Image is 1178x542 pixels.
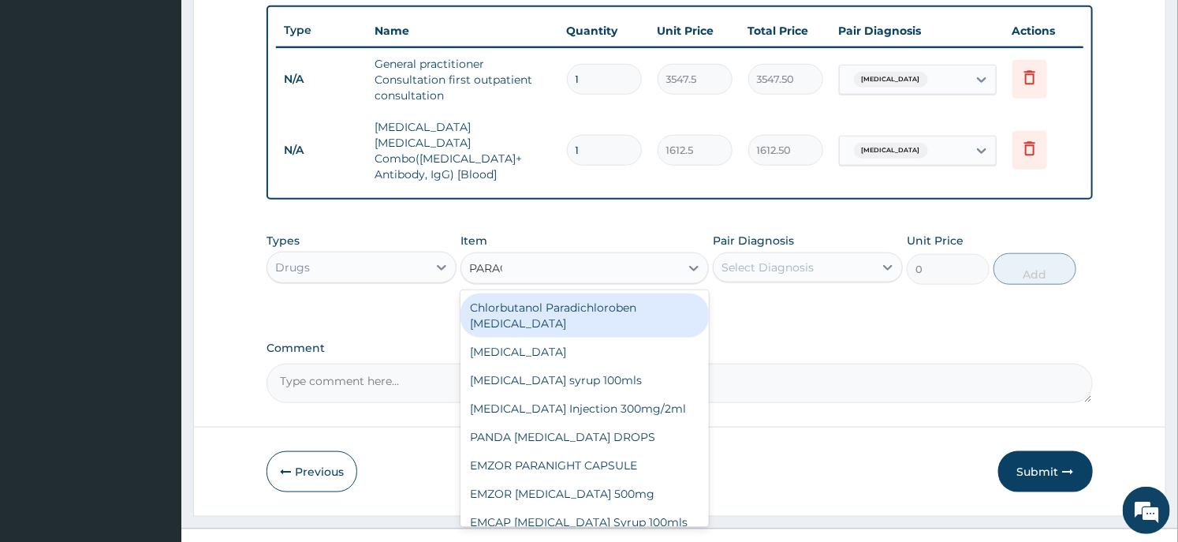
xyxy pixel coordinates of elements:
[460,293,708,338] div: Chlorbutanol Paradichloroben [MEDICAL_DATA]
[854,143,928,159] span: [MEDICAL_DATA]
[650,15,740,47] th: Unit Price
[713,233,794,249] label: Pair Diagnosis
[460,338,708,366] div: [MEDICAL_DATA]
[367,111,558,190] td: [MEDICAL_DATA] [MEDICAL_DATA] Combo([MEDICAL_DATA]+ Antibody, IgG) [Blood]
[267,451,357,492] button: Previous
[367,15,558,47] th: Name
[998,451,1093,492] button: Submit
[460,233,487,249] label: Item
[29,79,64,118] img: d_794563401_company_1708531726252_794563401
[907,233,964,249] label: Unit Price
[460,394,708,423] div: [MEDICAL_DATA] Injection 300mg/2ml
[276,65,367,94] td: N/A
[740,15,831,47] th: Total Price
[275,260,310,275] div: Drugs
[460,480,708,508] div: EMZOR [MEDICAL_DATA] 500mg
[460,508,708,536] div: EMCAP [MEDICAL_DATA] Syrup 100mls
[367,48,558,111] td: General practitioner Consultation first outpatient consultation
[91,167,218,327] span: We're online!
[267,234,300,248] label: Types
[460,366,708,394] div: [MEDICAL_DATA] syrup 100mls
[993,253,1076,285] button: Add
[559,15,650,47] th: Quantity
[82,88,265,109] div: Chat with us now
[259,8,296,46] div: Minimize live chat window
[1005,15,1083,47] th: Actions
[721,260,814,275] div: Select Diagnosis
[8,368,300,424] textarea: Type your message and hit 'Enter'
[276,136,367,165] td: N/A
[831,15,1005,47] th: Pair Diagnosis
[854,72,928,88] span: [MEDICAL_DATA]
[276,16,367,45] th: Type
[460,423,708,451] div: PANDA [MEDICAL_DATA] DROPS
[267,342,1092,355] label: Comment
[460,451,708,480] div: EMZOR PARANIGHT CAPSULE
